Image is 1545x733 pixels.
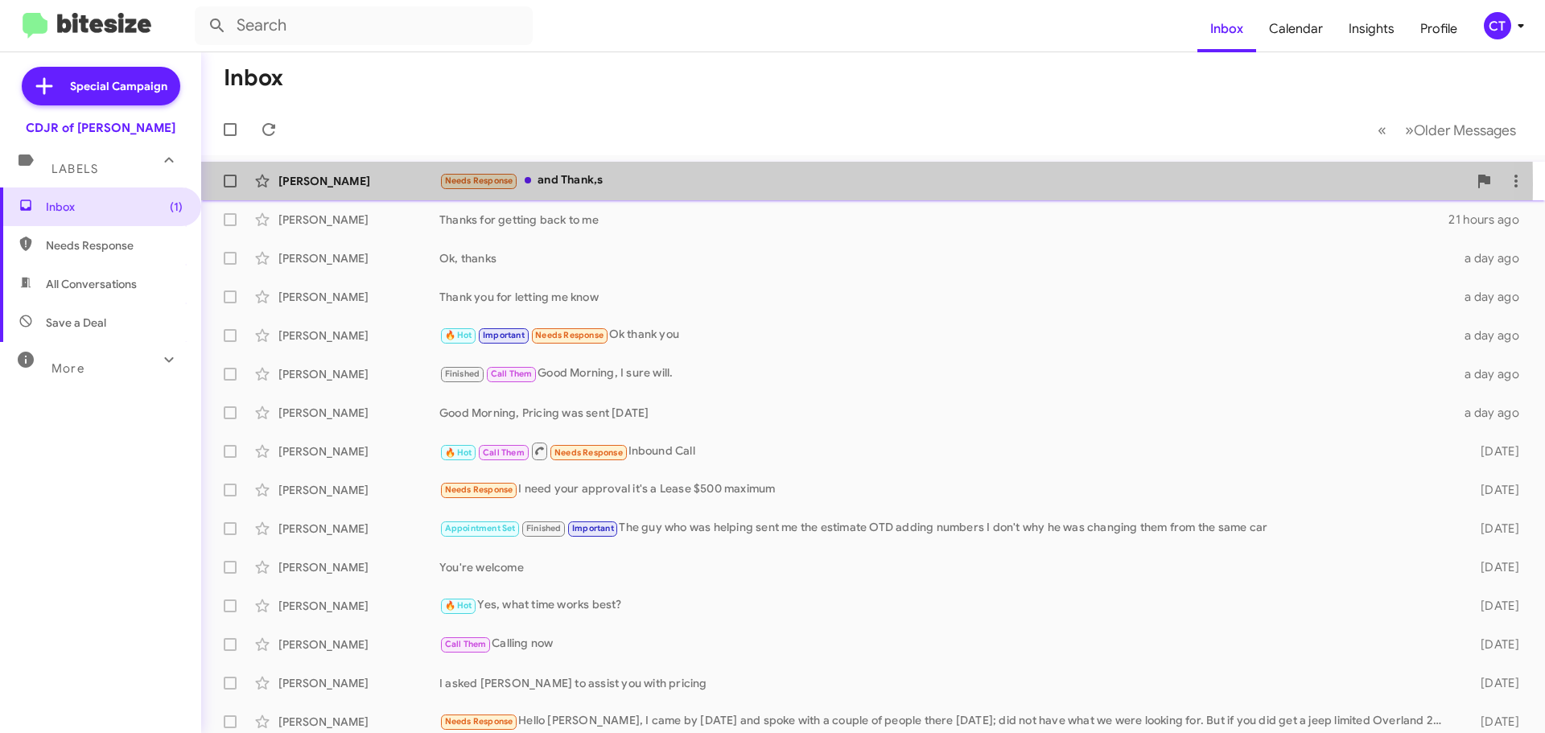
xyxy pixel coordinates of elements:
[224,65,283,91] h1: Inbox
[278,366,439,382] div: [PERSON_NAME]
[483,330,525,340] span: Important
[439,635,1455,653] div: Calling now
[1455,327,1532,344] div: a day ago
[445,523,516,533] span: Appointment Set
[439,364,1455,383] div: Good Morning, I sure will.
[1405,120,1414,140] span: »
[46,237,183,253] span: Needs Response
[278,327,439,344] div: [PERSON_NAME]
[439,405,1455,421] div: Good Morning, Pricing was sent [DATE]
[1455,482,1532,498] div: [DATE]
[278,714,439,730] div: [PERSON_NAME]
[445,447,472,458] span: 🔥 Hot
[278,598,439,614] div: [PERSON_NAME]
[439,250,1455,266] div: Ok, thanks
[278,250,439,266] div: [PERSON_NAME]
[51,162,98,176] span: Labels
[278,443,439,459] div: [PERSON_NAME]
[1455,405,1532,421] div: a day ago
[439,675,1455,691] div: I asked [PERSON_NAME] to assist you with pricing
[491,369,533,379] span: Call Them
[439,712,1455,731] div: Hello [PERSON_NAME], I came by [DATE] and spoke with a couple of people there [DATE]; did not hav...
[1455,559,1532,575] div: [DATE]
[439,289,1455,305] div: Thank you for letting me know
[1395,113,1526,146] button: Next
[572,523,614,533] span: Important
[439,480,1455,499] div: I need your approval it's a Lease $500 maximum
[1455,289,1532,305] div: a day ago
[445,716,513,727] span: Needs Response
[1369,113,1526,146] nav: Page navigation example
[439,519,1455,537] div: The guy who was helping sent me the estimate OTD adding numbers I don't why he was changing them ...
[278,212,439,228] div: [PERSON_NAME]
[46,199,183,215] span: Inbox
[51,361,84,376] span: More
[1470,12,1527,39] button: CT
[526,523,562,533] span: Finished
[1455,366,1532,382] div: a day ago
[439,326,1455,344] div: Ok thank you
[1455,250,1532,266] div: a day ago
[1378,120,1386,140] span: «
[1455,598,1532,614] div: [DATE]
[445,484,513,495] span: Needs Response
[1455,443,1532,459] div: [DATE]
[1455,675,1532,691] div: [DATE]
[439,441,1455,461] div: Inbound Call
[483,447,525,458] span: Call Them
[1455,636,1532,653] div: [DATE]
[278,636,439,653] div: [PERSON_NAME]
[1448,212,1532,228] div: 21 hours ago
[445,175,513,186] span: Needs Response
[22,67,180,105] a: Special Campaign
[278,289,439,305] div: [PERSON_NAME]
[46,315,106,331] span: Save a Deal
[445,600,472,611] span: 🔥 Hot
[1455,714,1532,730] div: [DATE]
[278,521,439,537] div: [PERSON_NAME]
[278,482,439,498] div: [PERSON_NAME]
[535,330,604,340] span: Needs Response
[46,276,137,292] span: All Conversations
[445,369,480,379] span: Finished
[1368,113,1396,146] button: Previous
[26,120,175,136] div: CDJR of [PERSON_NAME]
[1197,6,1256,52] a: Inbox
[70,78,167,94] span: Special Campaign
[170,199,183,215] span: (1)
[554,447,623,458] span: Needs Response
[1484,12,1511,39] div: CT
[439,212,1448,228] div: Thanks for getting back to me
[439,559,1455,575] div: You're welcome
[278,675,439,691] div: [PERSON_NAME]
[1407,6,1470,52] a: Profile
[445,330,472,340] span: 🔥 Hot
[278,173,439,189] div: [PERSON_NAME]
[439,171,1468,190] div: and Thank,s
[445,639,487,649] span: Call Them
[1455,521,1532,537] div: [DATE]
[1256,6,1336,52] a: Calendar
[278,405,439,421] div: [PERSON_NAME]
[278,559,439,575] div: [PERSON_NAME]
[439,596,1455,615] div: Yes, what time works best?
[1414,121,1516,139] span: Older Messages
[195,6,533,45] input: Search
[1336,6,1407,52] a: Insights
